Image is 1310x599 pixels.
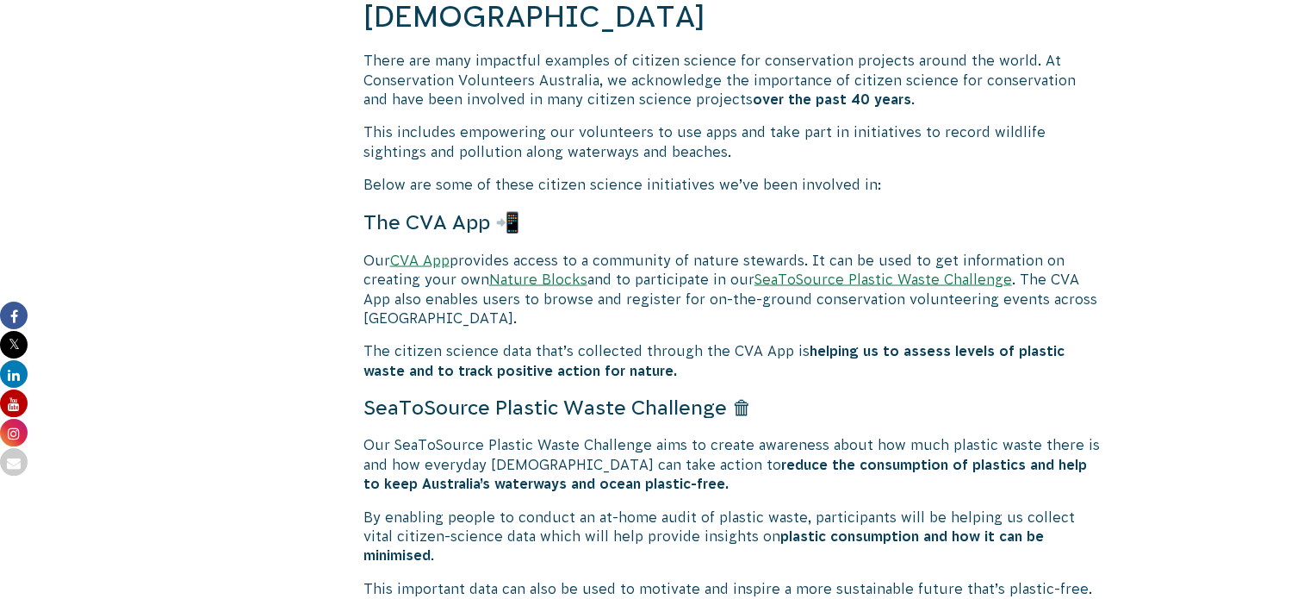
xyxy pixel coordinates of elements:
[390,252,450,267] a: CVA App
[363,175,1102,194] p: Below are some of these citizen science initiatives we’ve been involved in:
[363,122,1102,161] p: This includes empowering our volunteers to use apps and take part in initiatives to record wildli...
[489,271,587,286] a: Nature Blocks
[753,91,911,107] strong: over the past 40 years
[754,271,1012,286] a: SeaToSource Plastic Waste Challenge
[363,393,1102,421] h4: SeaToSource Plastic Waste Challenge 🗑
[363,507,1102,565] p: By enabling people to conduct an at-home audit of plastic waste, participants will be helping us ...
[363,340,1102,379] p: The citizen science data that’s collected through the CVA App is
[363,51,1102,109] p: There are many impactful examples of citizen science for conservation projects around the world. ...
[363,342,1065,377] strong: helping us to assess levels of plastic waste and to track positive action for nature.
[363,211,520,234] span: The CVA App 📲
[363,250,1102,328] p: Our provides access to a community of nature stewards. It can be used to get information on creat...
[363,578,1102,597] p: This important data can also be used to motivate and inspire a more sustainable future that’s pla...
[363,434,1102,492] p: Our SeaToSource Plastic Waste Challenge aims to create awareness about how much plastic waste the...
